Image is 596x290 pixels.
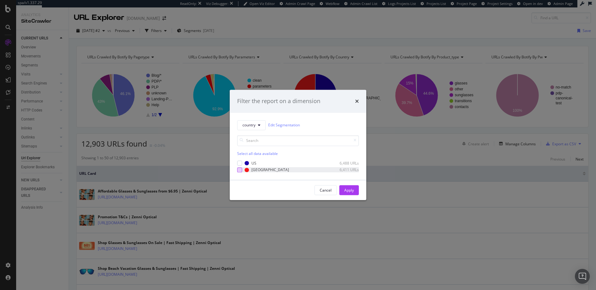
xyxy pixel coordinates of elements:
div: times [355,97,359,105]
span: country [242,123,255,128]
button: Cancel [314,185,337,195]
input: Search [237,135,359,146]
div: Cancel [320,188,332,193]
div: US [251,161,256,166]
button: Apply [339,185,359,195]
div: Select all data available [237,151,359,156]
div: 6,411 URLs [328,167,359,172]
button: country [237,120,266,130]
div: [GEOGRAPHIC_DATA] [251,167,289,172]
a: Edit Segmentation [268,122,300,129]
div: 6,488 URLs [328,161,359,166]
div: Open Intercom Messenger [575,269,590,284]
div: modal [230,90,366,200]
div: Filter the report on a dimension [237,97,320,105]
div: Apply [344,188,354,193]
